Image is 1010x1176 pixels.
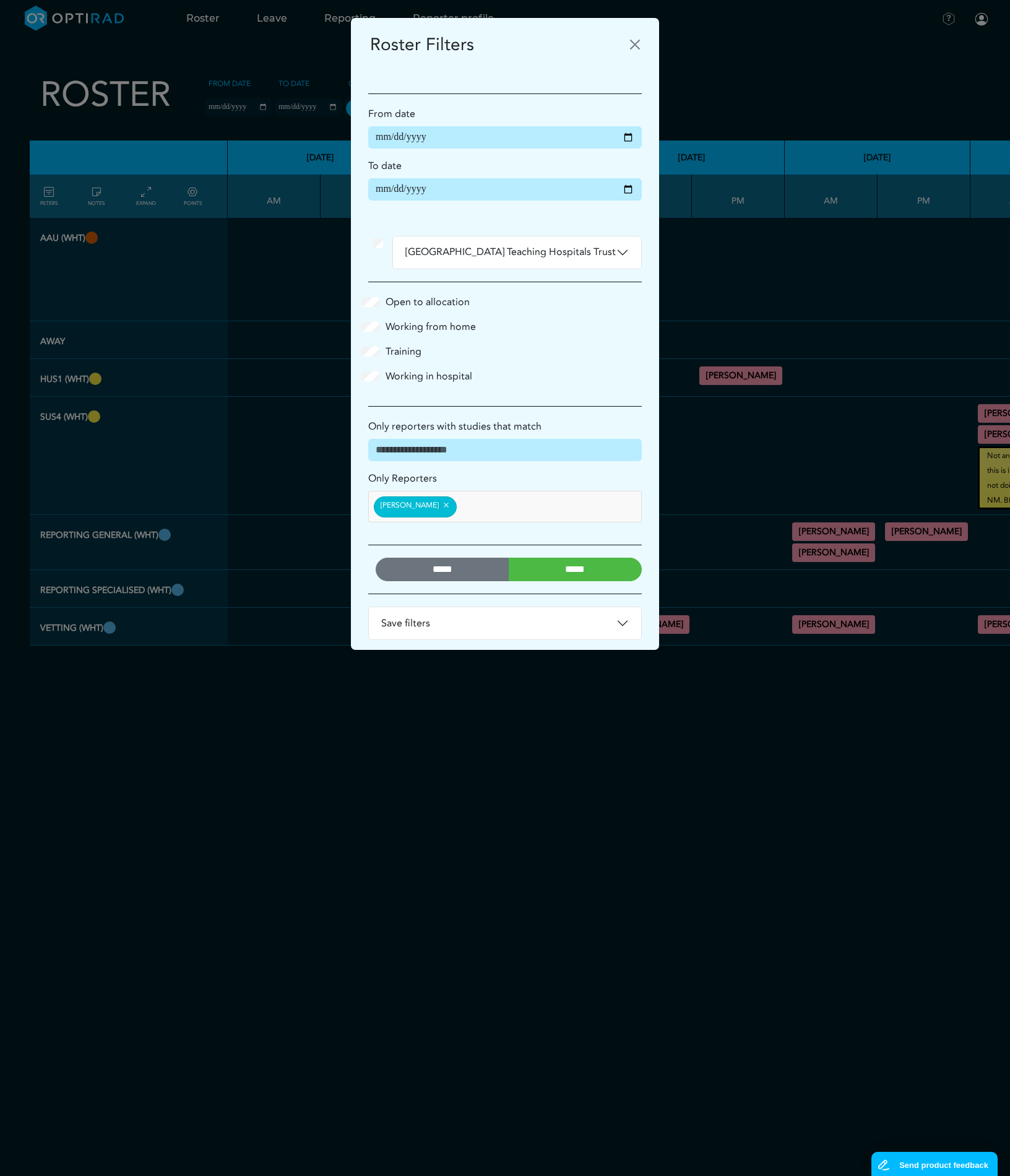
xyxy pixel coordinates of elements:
label: Working in hospital [386,369,472,384]
label: Working from home [386,319,476,334]
button: [GEOGRAPHIC_DATA] Teaching Hospitals Trust [393,236,641,269]
label: Training [386,344,421,359]
div: [PERSON_NAME] [374,496,457,517]
button: Remove item: '28030ff7-5f13-4d65-9ccb-3d6d53ed69a8' [439,501,453,509]
label: To date [368,158,402,173]
button: Close [625,35,645,54]
input: null [459,499,546,517]
button: Save filters [369,607,641,639]
label: Only Reporters [368,471,437,486]
label: From date [368,106,415,121]
h5: Roster Filters [370,32,474,58]
label: Only reporters with studies that match [368,419,542,434]
label: Open to allocation [386,295,470,309]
